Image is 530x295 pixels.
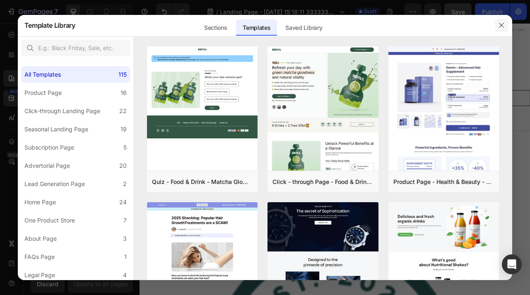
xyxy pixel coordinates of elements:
input: E.g.: Black Friday, Sale, etc. [21,40,130,56]
div: FAQs Page [24,252,55,262]
img: quiz-1.png [147,46,258,138]
div: 4 [123,270,127,280]
div: Templates [236,19,277,36]
div: 3 [123,234,127,244]
div: Click-through Landing Page [24,106,100,116]
p: Caraibi Isole da Sogno [1,86,496,104]
div: Advertorial Page [24,161,70,171]
div: All Templates [24,70,61,80]
div: 2 [123,179,127,189]
h2: Template Library [24,15,75,36]
div: Subscription Page [24,143,74,152]
div: Seasonal Landing Page [24,124,88,134]
div: Click - through Page - Food & Drink - Matcha Glow Shot [272,177,373,187]
div: Product Page - Health & Beauty - Hair Supplement [393,177,494,187]
div: 1 [124,252,127,262]
div: Drop element here [294,121,338,128]
div: Home Page [24,197,56,207]
div: Quiz - Food & Drink - Matcha Glow Shot [152,177,253,187]
div: Drop element here [169,121,212,128]
div: Open Intercom Messenger [502,254,522,274]
div: Legal Page [24,270,55,280]
div: Sections [198,19,234,36]
div: About Page [24,234,57,244]
div: Drop element here [43,121,87,128]
div: 115 [118,70,127,80]
div: 24 [119,197,127,207]
div: 5 [123,143,127,152]
div: Drop element here [420,121,464,128]
div: Drop element here [22,44,66,51]
div: Product Page [24,88,62,98]
div: One Product Store [24,215,75,225]
div: 7 [123,215,127,225]
div: 19 [120,124,127,134]
div: Lead Generation Page [24,179,85,189]
div: 16 [120,88,127,98]
div: Saved Library [279,19,329,36]
div: 22 [119,106,127,116]
div: 20 [119,161,127,171]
